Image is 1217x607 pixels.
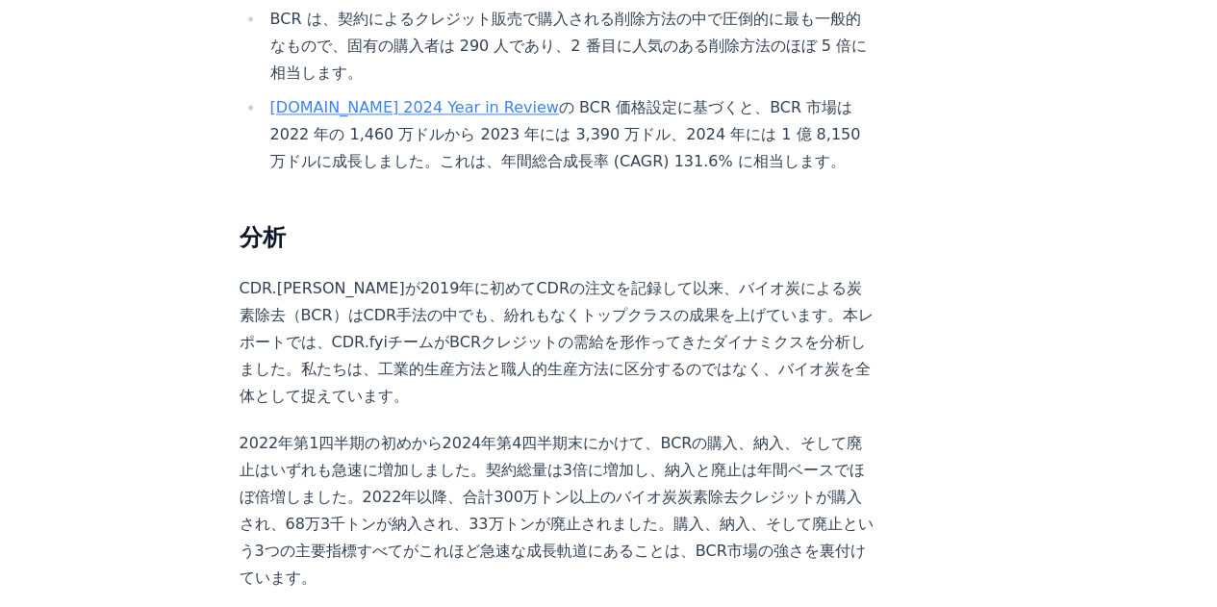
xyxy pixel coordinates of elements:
[270,98,861,170] font: 、BCR 市場は 2022 年の 1,460 万ドルから 2023 年には 3,390 万ドル、2024 年には 1 億 8,150 万ドルに成長しました。これは、年間総合成長率 (CAGR) ...
[270,10,867,82] font: BCR は、契約によるクレジット販売で購入される削除方法の中で圧倒的に最も一般的なもので、固有の購入者は 290 人であり、2 番目に人気のある削除方法のほぼ 5 倍に相当します。
[240,220,286,252] font: 分析
[240,433,874,586] font: 2022年第1四半期の初めから2024年第4四半期末にかけて、BCRの購入、納入、そして廃止はいずれも急速に増加しました。契約総量は3倍に増加し、納入と廃止は年間ベースでほぼ倍増しました。202...
[240,279,875,405] font: CDR.[PERSON_NAME]が2019年に初めてCDRの注文を記録して以来、バイオ炭による炭素除去（BCR）はCDR手法の中でも、紛れもなくトップクラスの成果を上げています。本レポートでは...
[559,98,754,116] font: の BCR 価格設定に基づくと
[270,98,559,116] a: [DOMAIN_NAME] 2024 Year in Review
